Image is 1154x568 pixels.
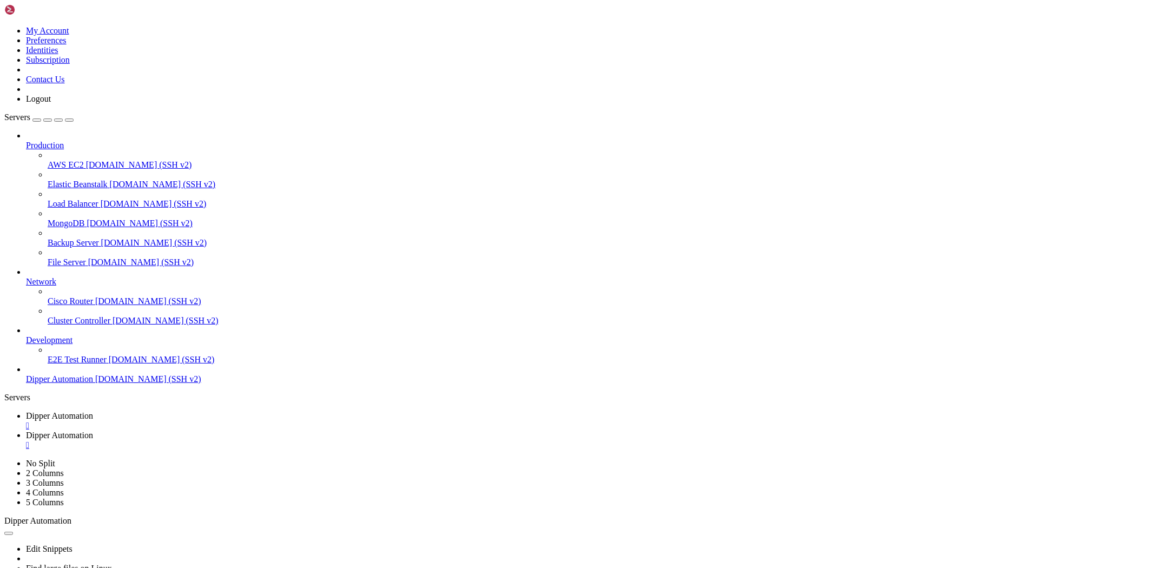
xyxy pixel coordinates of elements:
[48,14,52,22] span: @
[147,32,177,41] span: Kernel:
[4,96,39,105] span: \+/+o+++
[61,105,95,114] span: /dddhhh.
[4,516,71,525] span: Dipper Automation
[26,421,1150,431] div: 
[48,219,84,228] span: MongoDB
[48,180,108,189] span: Elastic Beanstalk
[4,243,1013,253] x-row: System load: 0.02 Processes: 179
[4,299,1013,308] x-row: Expanded Security Maintenance for Infrastructure is not enabled.
[48,316,1150,326] a: Cluster Controller [DOMAIN_NAME] (SSH v2)
[4,32,1013,41] x-row: x86_64 Linux 5.4.0-216-generic
[48,228,1150,248] li: Backup Server [DOMAIN_NAME] (SSH v2)
[4,381,1013,391] x-row: Run 'do-release-upgrade' to upgrade to it.
[4,4,67,15] img: Shellngn
[113,316,219,325] span: [DOMAIN_NAME] (SSH v2)
[4,113,30,122] span: Servers
[101,238,207,247] span: [DOMAIN_NAME] (SSH v2)
[26,131,1150,267] li: Production
[4,262,1013,271] x-row: Memory usage: 40% IPv4 address for eth0: [TECHNICAL_ID]
[82,69,104,77] span: Disk:
[26,277,1150,287] a: Network
[4,41,17,50] span: .++
[48,209,1150,228] li: MongoDB [DOMAIN_NAME] (SSH v2)
[4,105,30,114] span: .++.o+
[91,87,108,96] span: GPU:
[26,75,65,84] a: Contact Us
[30,14,48,22] span: root
[26,335,1150,345] a: Development
[61,87,91,96] span: /::--:.
[4,409,1013,418] x-row: Last login: [DATE] from [TECHNICAL_ID]
[48,150,1150,170] li: AWS EC2 [DOMAIN_NAME] (SSH v2)
[95,41,126,50] span: Uptime:
[4,142,17,151] span: .o:
[48,180,1150,189] a: Elastic Beanstalk [DOMAIN_NAME] (SSH v2)
[26,411,1150,431] a: Dipper Automation
[4,418,1013,427] x-row: root@vps58218:~#
[30,50,100,59] span: /++++++++/:--:/-
[4,345,1013,354] x-row: Learn more about enabling ESM Infra service for Ubuntu 20.04 at
[48,189,1150,209] li: Load Balancer [DOMAIN_NAME] (SSH v2)
[4,124,43,133] span: \+.++o+o`
[4,225,1013,234] x-row: System information as of [DATE] 16:24:27 -03 2025
[26,326,1150,365] li: Development
[26,36,67,45] a: Preferences
[48,306,1150,326] li: Cluster Controller [DOMAIN_NAME] (SSH v2)
[4,87,1013,96] x-row: Device 1234:1111
[30,78,61,87] span: +oo+o:`
[26,374,93,384] span: Dipper Automation
[4,170,30,179] span: `oo++.
[26,431,1150,450] a: Dipper Automation
[26,141,64,150] span: Production
[26,161,65,169] span: +oo+++o\:
[48,170,1150,189] li: Elastic Beanstalk [DOMAIN_NAME] (SSH v2)
[48,219,1150,228] a: MongoDB [DOMAIN_NAME] (SSH v2)
[48,355,107,364] span: E2E Test Runner
[4,69,1013,78] x-row: 20G / 61G (35%)
[4,188,1013,197] x-row: * Documentation: [URL][DOMAIN_NAME]
[4,87,39,96] span: /+++//+:
[26,488,64,497] a: 4 Columns
[61,78,95,87] span: /sssooo.
[4,78,1013,87] x-row: Intel Xeon Gold 5218 @ 2x 2.292GHz
[43,124,117,133] span: `-````.:ohdhhhhh+
[43,60,117,68] span: `..```.-/oo+++++/
[43,69,82,77] span: `+sssoo+/
[39,87,61,96] span: `oo+o
[4,207,1013,216] x-row: * Support: [URL][DOMAIN_NAME]
[4,113,74,122] a: Servers
[48,257,86,267] span: File Server
[26,365,1150,384] li: Dipper Automation [DOMAIN_NAME] (SSH v2)
[30,23,65,31] span: -yyyyyy+
[48,151,87,160] span: ++ooo+++/
[26,544,72,553] a: Edit Snippets
[17,41,65,50] span: .:/++++++/-
[48,199,98,208] span: Load Balancer
[4,197,1013,207] x-row: * Management: [URL][DOMAIN_NAME]
[4,372,1013,381] x-row: New release '22.04.5 LTS' available.
[4,253,1013,262] x-row: Usage of /: 33.0% of 58.94GB Users logged in: 1
[4,14,30,22] span: ./+o+-
[4,60,1013,69] x-row: sh
[4,69,43,77] span: .:+o:+o/.
[4,41,1013,50] x-row: 9d 2h 20m
[48,160,84,169] span: AWS EC2
[4,335,1013,345] x-row: 61 additional security updates can be applied with ESM Infra.
[26,374,1150,384] a: Dipper Automation [DOMAIN_NAME] (SSH v2)
[109,355,215,364] span: [DOMAIN_NAME] (SSH v2)
[26,94,51,103] a: Logout
[91,96,108,105] span: RAM:
[117,60,143,68] span: Shell:
[26,459,55,468] a: No Split
[26,478,64,487] a: 3 Columns
[48,316,110,325] span: Cluster Controller
[48,248,1150,267] li: File Server [DOMAIN_NAME] (SSH v2)
[4,151,48,160] span: /osyyyyyyo
[48,160,1150,170] a: AWS EC2 [DOMAIN_NAME] (SSH v2)
[100,50,139,59] span: Packages:
[48,296,93,306] span: Cisco Router
[4,161,26,169] span: `````
[4,354,1013,363] x-row: [URL][DOMAIN_NAME]
[4,23,1013,32] x-row: Ubuntu 20.04 focal
[30,133,104,142] span: `ohhhhhhhhyo++os:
